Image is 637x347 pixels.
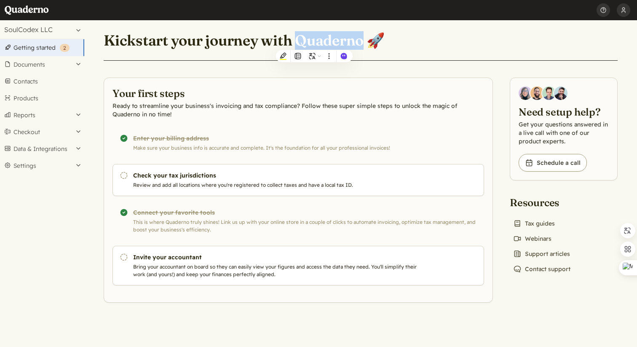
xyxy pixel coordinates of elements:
[133,253,420,261] h3: Invite your accountant
[510,196,574,209] h2: Resources
[519,154,587,172] a: Schedule a call
[112,86,484,100] h2: Your first steps
[530,86,544,100] img: Jairo Fumero, Account Executive at Quaderno
[510,233,555,245] a: Webinars
[112,102,484,118] p: Ready to streamline your business's invoicing and tax compliance? Follow these super simple steps...
[510,218,558,229] a: Tax guides
[542,86,556,100] img: Ivo Oltmans, Business Developer at Quaderno
[510,248,573,260] a: Support articles
[554,86,567,100] img: Javier Rubio, DevRel at Quaderno
[519,105,609,118] h2: Need setup help?
[133,263,420,278] p: Bring your accountant on board so they can easily view your figures and access the data they need...
[133,181,420,189] p: Review and add all locations where you're registered to collect taxes and have a local tax ID.
[104,31,385,50] h1: Kickstart your journey with Quaderno 🚀
[112,164,484,196] a: Check your tax jurisdictions Review and add all locations where you're registered to collect taxe...
[519,120,609,145] p: Get your questions answered in a live call with one of our product experts.
[133,171,420,180] h3: Check your tax jurisdictions
[510,263,574,275] a: Contact support
[63,45,66,51] span: 2
[519,86,532,100] img: Diana Carrasco, Account Executive at Quaderno
[112,246,484,285] a: Invite your accountant Bring your accountant on board so they can easily view your figures and ac...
